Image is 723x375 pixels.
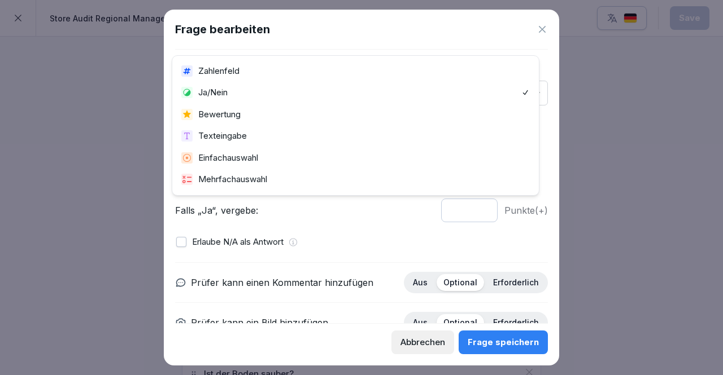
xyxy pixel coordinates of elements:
[191,276,373,289] p: Prüfer kann einen Kommentar hinzufügen
[413,317,428,328] p: Aus
[175,204,434,217] p: Falls „Ja“, vergebe:
[191,316,328,329] p: Prüfer kann ein Bild hinzufügen
[400,336,445,348] div: Abbrechen
[198,173,267,186] p: Mehrfachauswahl
[468,336,539,348] div: Frage speichern
[198,86,228,99] p: Ja/Nein
[198,65,239,78] p: Zahlenfeld
[198,108,241,121] p: Bewertung
[443,277,477,288] p: Optional
[192,236,284,249] p: Erlaube N/A als Antwort
[493,277,539,288] p: Erforderlich
[198,130,247,143] p: Texteingabe
[493,317,539,328] p: Erforderlich
[198,152,258,165] p: Einfachauswahl
[443,317,477,328] p: Optional
[504,204,548,217] p: Punkte (+)
[413,277,428,288] p: Aus
[175,21,270,38] h1: Frage bearbeiten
